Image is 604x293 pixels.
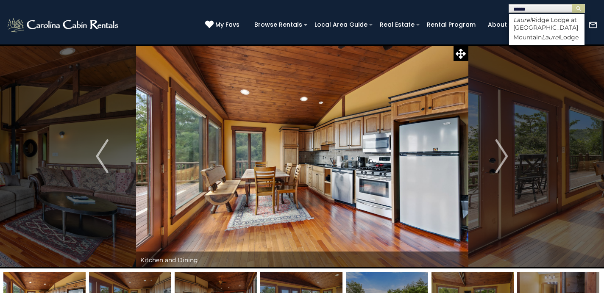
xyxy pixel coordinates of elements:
[96,139,109,173] img: arrow
[542,33,560,41] em: Laurel
[205,20,242,30] a: My Favs
[250,18,306,31] a: Browse Rentals
[6,17,121,33] img: White-1-2.png
[136,252,468,268] div: Kitchen and Dining
[310,18,372,31] a: Local Area Guide
[423,18,480,31] a: Rental Program
[495,139,508,173] img: arrow
[509,16,585,31] li: Ridge Lodge at [GEOGRAPHIC_DATA]
[468,44,535,268] button: Next
[69,44,136,268] button: Previous
[513,16,532,24] em: Laurel
[376,18,419,31] a: Real Estate
[484,18,511,31] a: About
[588,20,598,30] img: mail-regular-white.png
[509,33,585,41] li: Mountain Lodge
[215,20,239,29] span: My Favs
